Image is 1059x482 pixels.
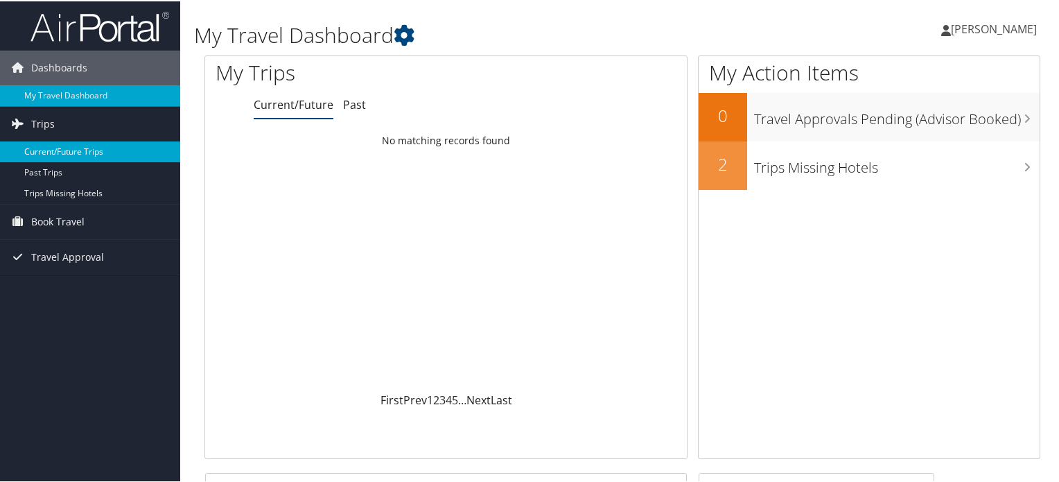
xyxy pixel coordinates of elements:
[699,57,1040,86] h1: My Action Items
[699,140,1040,189] a: 2Trips Missing Hotels
[31,105,55,140] span: Trips
[380,391,403,406] a: First
[31,49,87,84] span: Dashboards
[699,92,1040,140] a: 0Travel Approvals Pending (Advisor Booked)
[205,127,687,152] td: No matching records found
[254,96,333,111] a: Current/Future
[439,391,446,406] a: 3
[31,239,104,273] span: Travel Approval
[466,391,491,406] a: Next
[754,150,1040,176] h3: Trips Missing Hotels
[403,391,427,406] a: Prev
[951,20,1037,35] span: [PERSON_NAME]
[216,57,476,86] h1: My Trips
[699,103,747,126] h2: 0
[941,7,1051,49] a: [PERSON_NAME]
[699,151,747,175] h2: 2
[452,391,458,406] a: 5
[30,9,169,42] img: airportal-logo.png
[446,391,452,406] a: 4
[458,391,466,406] span: …
[31,203,85,238] span: Book Travel
[343,96,366,111] a: Past
[194,19,765,49] h1: My Travel Dashboard
[427,391,433,406] a: 1
[491,391,512,406] a: Last
[433,391,439,406] a: 2
[754,101,1040,128] h3: Travel Approvals Pending (Advisor Booked)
